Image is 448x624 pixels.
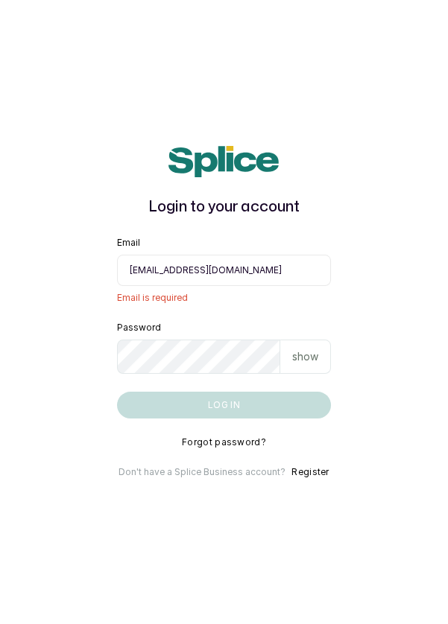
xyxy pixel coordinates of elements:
label: Email [117,237,140,249]
input: email@acme.com [117,255,332,286]
p: Don't have a Splice Business account? [119,466,285,478]
h1: Login to your account [117,195,332,219]
p: show [292,349,318,364]
span: Email is required [117,292,332,304]
button: Register [291,466,329,478]
label: Password [117,322,161,334]
button: Forgot password? [182,436,266,448]
button: Log in [117,392,332,418]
